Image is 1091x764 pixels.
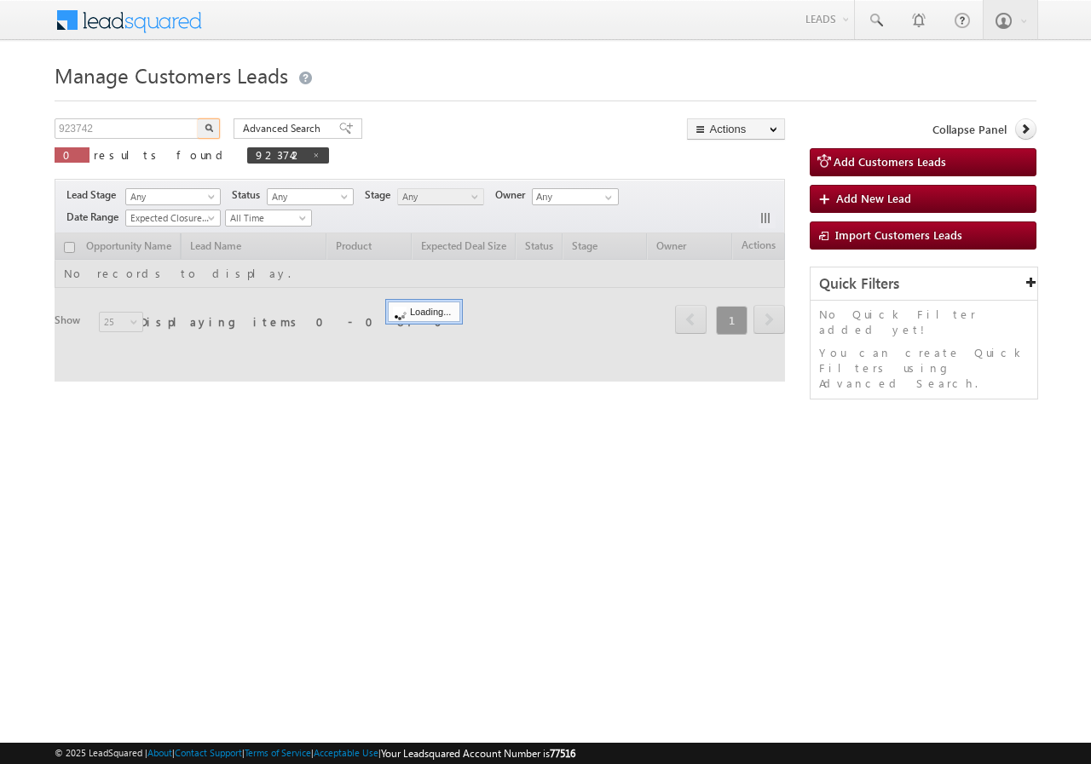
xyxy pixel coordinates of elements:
[66,210,125,225] span: Date Range
[397,188,484,205] a: Any
[550,747,575,760] span: 77516
[314,747,378,758] a: Acceptable Use
[205,124,213,132] img: Search
[836,191,911,205] span: Add New Lead
[819,307,1029,337] p: No Quick Filter added yet!
[243,121,326,136] span: Advanced Search
[55,61,288,89] span: Manage Customers Leads
[596,189,617,206] a: Show All Items
[175,747,242,758] a: Contact Support
[835,227,962,242] span: Import Customers Leads
[63,147,81,162] span: 0
[147,747,172,758] a: About
[125,210,221,227] a: Expected Closure Date
[819,345,1029,391] p: You can create Quick Filters using Advanced Search.
[66,187,123,203] span: Lead Stage
[226,210,307,226] span: All Time
[811,267,1037,301] div: Quick Filters
[256,147,303,162] span: 923742
[94,147,229,162] span: results found
[388,302,460,322] div: Loading...
[232,187,267,203] span: Status
[834,154,946,169] span: Add Customers Leads
[55,745,575,761] span: © 2025 LeadSquared | | | | |
[126,210,215,226] span: Expected Closure Date
[495,187,532,203] span: Owner
[381,747,575,760] span: Your Leadsquared Account Number is
[125,188,221,205] a: Any
[687,118,785,140] button: Actions
[398,189,479,204] span: Any
[932,122,1007,137] span: Collapse Panel
[365,187,397,203] span: Stage
[225,210,312,227] a: All Time
[268,189,349,204] span: Any
[245,747,311,758] a: Terms of Service
[267,188,354,205] a: Any
[532,188,619,205] input: Type to Search
[126,189,215,204] span: Any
